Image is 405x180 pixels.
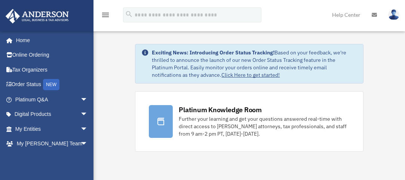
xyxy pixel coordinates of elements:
[5,121,99,136] a: My Entitiesarrow_drop_down
[101,13,110,19] a: menu
[5,107,99,122] a: Digital Productsarrow_drop_down
[179,115,349,138] div: Further your learning and get your questions answered real-time with direct access to [PERSON_NAM...
[80,136,95,152] span: arrow_drop_down
[152,49,274,56] strong: Exciting News: Introducing Order Status Tracking!
[388,9,399,20] img: User Pic
[5,136,99,151] a: My [PERSON_NAME] Teamarrow_drop_down
[5,92,99,107] a: Platinum Q&Aarrow_drop_down
[80,92,95,107] span: arrow_drop_down
[80,151,95,166] span: arrow_drop_down
[135,91,363,152] a: Platinum Knowledge Room Further your learning and get your questions answered real-time with dire...
[80,107,95,122] span: arrow_drop_down
[179,105,262,114] div: Platinum Knowledge Room
[125,10,133,18] i: search
[80,121,95,137] span: arrow_drop_down
[5,33,95,48] a: Home
[152,49,357,79] div: Based on your feedback, we're thrilled to announce the launch of our new Order Status Tracking fe...
[5,62,99,77] a: Tax Organizers
[221,72,280,78] a: Click Here to get started!
[5,151,99,166] a: My Documentsarrow_drop_down
[3,9,71,23] img: Anderson Advisors Platinum Portal
[101,10,110,19] i: menu
[5,77,99,92] a: Order StatusNEW
[5,48,99,63] a: Online Ordering
[43,79,59,90] div: NEW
